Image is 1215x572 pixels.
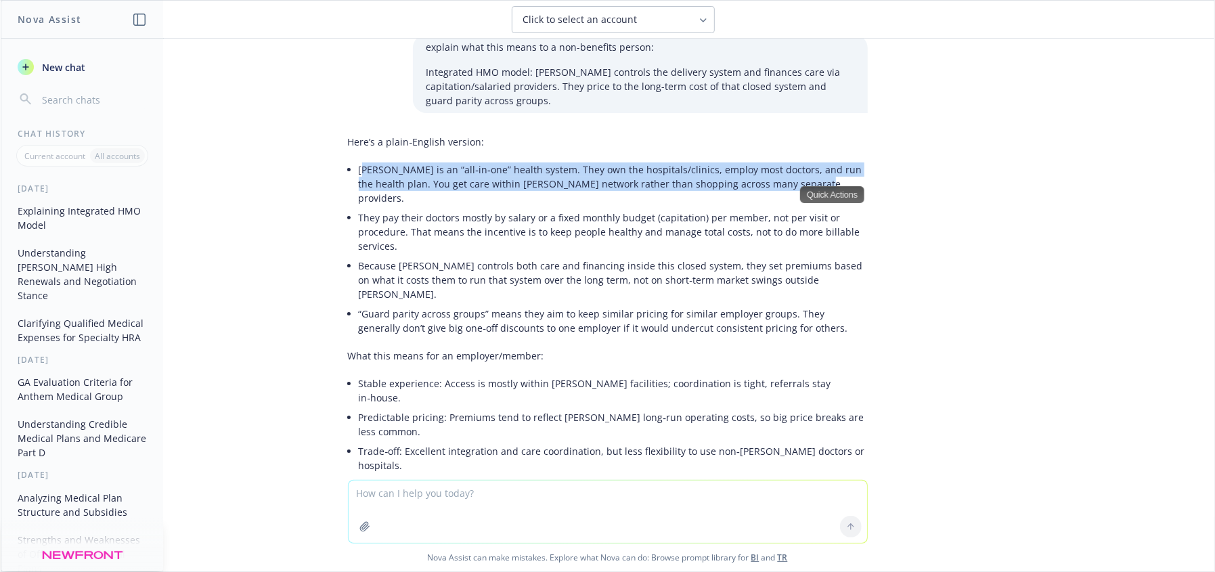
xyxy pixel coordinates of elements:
[39,60,85,74] span: New chat
[1,128,163,139] div: Chat History
[12,413,152,464] button: Understanding Credible Medical Plans and Medicare Part D
[512,6,715,33] button: Click to select an account
[12,312,152,349] button: Clarifying Qualified Medical Expenses for Specialty HRA
[348,135,868,149] p: Here’s a plain‑English version:
[12,487,152,523] button: Analyzing Medical Plan Structure and Subsidies
[426,40,854,54] p: explain what this means to a non-benefits person:
[359,211,868,253] p: They pay their doctors mostly by salary or a fixed monthly budget (capitation) per member, not pe...
[18,12,81,26] h1: Nova Assist
[24,150,85,162] p: Current account
[1,183,163,194] div: [DATE]
[12,242,152,307] button: Understanding [PERSON_NAME] High Renewals and Negotiation Stance
[12,200,152,236] button: Explaining Integrated HMO Model
[348,349,868,363] p: What this means for an employer/member:
[1,354,163,366] div: [DATE]
[12,55,152,79] button: New chat
[359,441,868,475] li: Trade‑off: Excellent integration and care coordination, but less flexibility to use non‑[PERSON_N...
[359,259,868,301] p: Because [PERSON_NAME] controls both care and financing inside this closed system, they set premiu...
[523,13,638,26] span: Click to select an account
[426,65,854,108] p: Integrated HMO model: [PERSON_NAME] controls the delivery system and finances care via capitation...
[751,552,759,563] a: BI
[359,307,868,335] p: “Guard parity across groups” means they aim to keep similar pricing for similar employer groups. ...
[39,90,147,109] input: Search chats
[6,544,1209,571] span: Nova Assist can make mistakes. Explore what Nova can do: Browse prompt library for and
[359,408,868,441] li: Predictable pricing: Premiums tend to reflect [PERSON_NAME] long‑run operating costs, so big pric...
[12,371,152,408] button: GA Evaluation Criteria for Anthem Medical Group
[1,469,163,481] div: [DATE]
[359,374,868,408] li: Stable experience: Access is mostly within [PERSON_NAME] facilities; coordination is tight, refer...
[95,150,140,162] p: All accounts
[359,162,868,205] p: [PERSON_NAME] is an “all‑in‑one” health system. They own the hospitals/clinics, employ most docto...
[778,552,788,563] a: TR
